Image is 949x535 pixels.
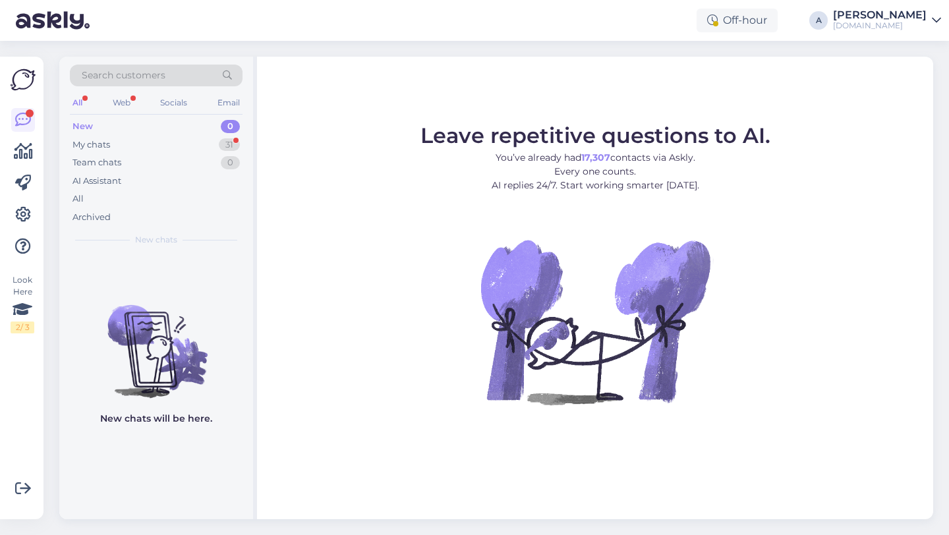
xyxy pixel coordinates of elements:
[135,234,177,246] span: New chats
[82,69,165,82] span: Search customers
[11,322,34,333] div: 2 / 3
[215,94,243,111] div: Email
[72,138,110,152] div: My chats
[221,120,240,133] div: 0
[11,67,36,92] img: Askly Logo
[100,412,212,426] p: New chats will be here.
[72,211,111,224] div: Archived
[476,203,714,440] img: No Chat active
[809,11,828,30] div: A
[219,138,240,152] div: 31
[72,120,93,133] div: New
[72,156,121,169] div: Team chats
[833,20,927,31] div: [DOMAIN_NAME]
[158,94,190,111] div: Socials
[581,152,610,163] b: 17,307
[833,10,941,31] a: [PERSON_NAME][DOMAIN_NAME]
[833,10,927,20] div: [PERSON_NAME]
[70,94,85,111] div: All
[420,151,770,192] p: You’ve already had contacts via Askly. Every one counts. AI replies 24/7. Start working smarter [...
[72,192,84,206] div: All
[697,9,778,32] div: Off-hour
[11,274,34,333] div: Look Here
[59,281,253,400] img: No chats
[221,156,240,169] div: 0
[420,123,770,148] span: Leave repetitive questions to AI.
[72,175,121,188] div: AI Assistant
[110,94,133,111] div: Web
